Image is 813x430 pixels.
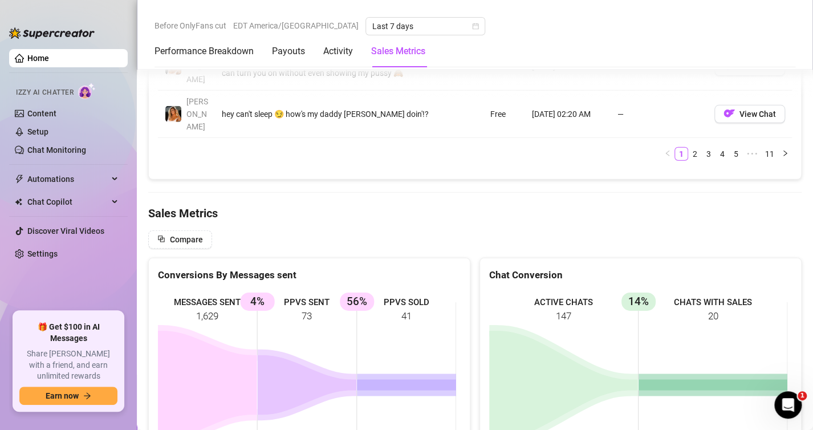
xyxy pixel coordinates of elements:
[9,27,95,39] img: logo-BBDzfeDw.svg
[27,249,58,258] a: Settings
[730,148,742,160] a: 5
[739,109,776,119] span: View Chat
[170,235,203,244] span: Compare
[761,147,778,161] li: 11
[46,391,79,400] span: Earn now
[323,44,353,58] div: Activity
[782,150,788,157] span: right
[165,106,181,122] img: Brooke
[525,91,611,138] td: [DATE] 02:20 AM
[27,145,86,155] a: Chat Monitoring
[729,147,743,161] li: 5
[155,44,254,58] div: Performance Breakdown
[674,147,688,161] li: 1
[27,109,56,118] a: Content
[27,226,104,236] a: Discover Viral Videos
[15,198,22,206] img: Chat Copilot
[483,91,525,138] td: Free
[15,175,24,184] span: thunderbolt
[723,108,735,119] img: OF
[233,17,359,34] span: EDT America/[GEOGRAPHIC_DATA]
[702,147,716,161] li: 3
[778,147,792,161] button: right
[155,17,226,34] span: Before OnlyFans cut
[186,97,208,131] span: [PERSON_NAME]
[489,267,792,283] div: Chat Conversion
[78,83,96,99] img: AI Chatter
[702,148,715,160] a: 3
[778,147,792,161] li: Next Page
[158,267,461,283] div: Conversions By Messages sent
[714,64,785,74] a: OFView Chat
[148,230,212,249] button: Compare
[714,105,785,123] button: OFView Chat
[661,147,674,161] button: left
[186,50,208,84] span: [PERSON_NAME]
[743,147,761,161] span: •••
[664,150,671,157] span: left
[716,147,729,161] li: 4
[83,392,91,400] span: arrow-right
[19,387,117,405] button: Earn nowarrow-right
[27,127,48,136] a: Setup
[716,148,729,160] a: 4
[16,87,74,98] span: Izzy AI Chatter
[472,23,479,30] span: calendar
[661,147,674,161] li: Previous Page
[19,322,117,344] span: 🎁 Get $100 in AI Messages
[611,91,708,138] td: —
[27,193,108,211] span: Chat Copilot
[27,54,49,63] a: Home
[372,18,478,35] span: Last 7 days
[27,170,108,188] span: Automations
[272,44,305,58] div: Payouts
[157,235,165,243] span: block
[714,112,785,121] a: OFView Chat
[371,44,425,58] div: Sales Metrics
[688,147,702,161] li: 2
[689,148,701,160] a: 2
[762,148,778,160] a: 11
[675,148,688,160] a: 1
[222,108,431,120] div: hey can't sleep 😏 how's my daddy [PERSON_NAME] doin'!?
[798,391,807,400] span: 1
[743,147,761,161] li: Next 5 Pages
[774,391,802,419] iframe: Intercom live chat
[148,205,802,221] h4: Sales Metrics
[19,348,117,382] span: Share [PERSON_NAME] with a friend, and earn unlimited rewards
